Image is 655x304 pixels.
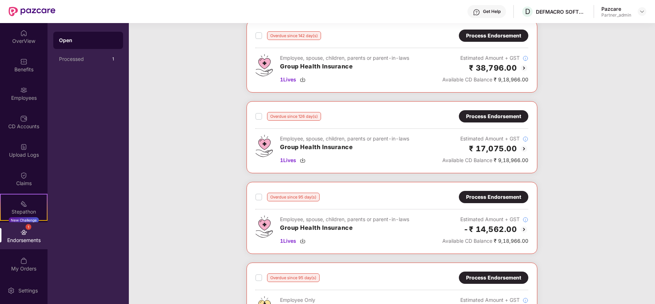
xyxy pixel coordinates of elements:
div: 1 [109,55,117,63]
h2: -₹ 14,562.00 [464,223,517,235]
div: Partner_admin [601,12,631,18]
img: svg+xml;base64,PHN2ZyBpZD0iRG93bmxvYWQtMzJ4MzIiIHhtbG5zPSJodHRwOi8vd3d3LnczLm9yZy8yMDAwL3N2ZyIgd2... [300,157,306,163]
div: Estimated Amount + GST [442,135,528,143]
div: ₹ 9,18,966.00 [442,76,528,84]
div: Employee, spouse, children, parents or parent-in-laws [280,135,409,143]
img: svg+xml;base64,PHN2ZyB4bWxucz0iaHR0cDovL3d3dy53My5vcmcvMjAwMC9zdmciIHdpZHRoPSIyMSIgaGVpZ2h0PSIyMC... [20,200,27,207]
div: Process Endorsement [466,112,521,120]
div: Estimated Amount + GST [460,296,528,304]
h3: Group Health Insurance [280,223,409,233]
div: Overdue since 95 day(s) [267,273,320,282]
div: Open [59,37,117,44]
div: Employee, spouse, children, parents or parent-in-laws [280,215,409,223]
div: Pazcare [601,5,631,12]
img: svg+xml;base64,PHN2ZyBpZD0iQ0RfQWNjb3VudHMiIGRhdGEtbmFtZT0iQ0QgQWNjb3VudHMiIHhtbG5zPSJodHRwOi8vd3... [20,115,27,122]
img: svg+xml;base64,PHN2ZyBpZD0iRW1wbG95ZWVzIiB4bWxucz0iaHR0cDovL3d3dy53My5vcmcvMjAwMC9zdmciIHdpZHRoPS... [20,86,27,94]
img: svg+xml;base64,PHN2ZyBpZD0iRG93bmxvYWQtMzJ4MzIiIHhtbG5zPSJodHRwOi8vd3d3LnczLm9yZy8yMDAwL3N2ZyIgd2... [300,77,306,82]
div: DEFMACRO SOFTWARE PRIVATE LIMITED [536,8,586,15]
div: Estimated Amount + GST [442,215,528,223]
img: svg+xml;base64,PHN2ZyBpZD0iVXBsb2FkX0xvZ3MiIGRhdGEtbmFtZT0iVXBsb2FkIExvZ3MiIHhtbG5zPSJodHRwOi8vd3... [20,143,27,151]
div: Processed [59,56,109,62]
img: svg+xml;base64,PHN2ZyBpZD0iQmFjay0yMHgyMCIgeG1sbnM9Imh0dHA6Ly93d3cudzMub3JnLzIwMDAvc3ZnIiB3aWR0aD... [520,225,528,234]
div: Employee, spouse, children, parents or parent-in-laws [280,54,409,62]
img: svg+xml;base64,PHN2ZyBpZD0iQmFjay0yMHgyMCIgeG1sbnM9Imh0dHA6Ly93d3cudzMub3JnLzIwMDAvc3ZnIiB3aWR0aD... [520,144,528,153]
img: svg+xml;base64,PHN2ZyBpZD0iQmFjay0yMHgyMCIgeG1sbnM9Imh0dHA6Ly93d3cudzMub3JnLzIwMDAvc3ZnIiB3aWR0aD... [520,64,528,72]
div: Process Endorsement [466,193,521,201]
div: Overdue since 95 day(s) [267,193,320,201]
div: Employee Only [280,296,346,304]
div: New Challenge [9,217,39,223]
img: svg+xml;base64,PHN2ZyBpZD0iSG9tZSIgeG1sbnM9Imh0dHA6Ly93d3cudzMub3JnLzIwMDAvc3ZnIiB3aWR0aD0iMjAiIG... [20,30,27,37]
img: svg+xml;base64,PHN2ZyBpZD0iTXlfT3JkZXJzIiBkYXRhLW5hbWU9Ik15IE9yZGVycyIgeG1sbnM9Imh0dHA6Ly93d3cudz... [20,257,27,264]
img: svg+xml;base64,PHN2ZyBpZD0iU2V0dGluZy0yMHgyMCIgeG1sbnM9Imh0dHA6Ly93d3cudzMub3JnLzIwMDAvc3ZnIiB3aW... [8,287,15,294]
img: svg+xml;base64,PHN2ZyBpZD0iSW5mb18tXzMyeDMyIiBkYXRhLW5hbWU9IkluZm8gLSAzMngzMiIgeG1sbnM9Imh0dHA6Ly... [523,298,528,303]
span: D [525,7,530,16]
img: New Pazcare Logo [9,7,55,16]
div: 1 [26,224,31,230]
img: svg+xml;base64,PHN2ZyBpZD0iSW5mb18tXzMyeDMyIiBkYXRhLW5hbWU9IkluZm8gLSAzMngzMiIgeG1sbnM9Imh0dHA6Ly... [523,136,528,142]
span: 1 Lives [280,237,296,245]
h3: Group Health Insurance [280,62,409,71]
div: ₹ 9,18,966.00 [442,237,528,245]
div: Process Endorsement [466,32,521,40]
span: Available CD Balance [442,157,492,163]
span: 1 Lives [280,156,296,164]
div: Overdue since 142 day(s) [267,31,321,40]
div: Overdue since 126 day(s) [267,112,321,121]
img: svg+xml;base64,PHN2ZyBpZD0iSW5mb18tXzMyeDMyIiBkYXRhLW5hbWU9IkluZm8gLSAzMngzMiIgeG1sbnM9Imh0dHA6Ly... [523,55,528,61]
h3: Group Health Insurance [280,143,409,152]
div: ₹ 9,18,966.00 [442,156,528,164]
img: svg+xml;base64,PHN2ZyB4bWxucz0iaHR0cDovL3d3dy53My5vcmcvMjAwMC9zdmciIHdpZHRoPSI0Ny43MTQiIGhlaWdodD... [256,54,273,76]
span: Available CD Balance [442,238,492,244]
img: svg+xml;base64,PHN2ZyB4bWxucz0iaHR0cDovL3d3dy53My5vcmcvMjAwMC9zdmciIHdpZHRoPSI0Ny43MTQiIGhlaWdodD... [256,215,273,238]
div: Process Endorsement [466,274,521,282]
img: svg+xml;base64,PHN2ZyBpZD0iRW5kb3JzZW1lbnRzIiB4bWxucz0iaHR0cDovL3d3dy53My5vcmcvMjAwMC9zdmciIHdpZH... [20,229,27,236]
img: svg+xml;base64,PHN2ZyBpZD0iRG93bmxvYWQtMzJ4MzIiIHhtbG5zPSJodHRwOi8vd3d3LnczLm9yZy8yMDAwL3N2ZyIgd2... [300,238,306,244]
div: Settings [16,287,40,294]
span: 1 Lives [280,76,296,84]
img: svg+xml;base64,PHN2ZyBpZD0iSGVscC0zMngzMiIgeG1sbnM9Imh0dHA6Ly93d3cudzMub3JnLzIwMDAvc3ZnIiB3aWR0aD... [473,9,480,16]
div: Get Help [483,9,501,14]
img: svg+xml;base64,PHN2ZyBpZD0iQmVuZWZpdHMiIHhtbG5zPSJodHRwOi8vd3d3LnczLm9yZy8yMDAwL3N2ZyIgd2lkdGg9Ij... [20,58,27,65]
div: Stepathon [1,208,47,215]
h2: ₹ 38,796.00 [469,62,517,74]
h2: ₹ 17,075.00 [469,143,517,155]
img: svg+xml;base64,PHN2ZyB4bWxucz0iaHR0cDovL3d3dy53My5vcmcvMjAwMC9zdmciIHdpZHRoPSI0Ny43MTQiIGhlaWdodD... [256,135,273,157]
img: svg+xml;base64,PHN2ZyBpZD0iRHJvcGRvd24tMzJ4MzIiIHhtbG5zPSJodHRwOi8vd3d3LnczLm9yZy8yMDAwL3N2ZyIgd2... [639,9,645,14]
div: Estimated Amount + GST [442,54,528,62]
img: svg+xml;base64,PHN2ZyBpZD0iQ2xhaW0iIHhtbG5zPSJodHRwOi8vd3d3LnczLm9yZy8yMDAwL3N2ZyIgd2lkdGg9IjIwIi... [20,172,27,179]
img: svg+xml;base64,PHN2ZyBpZD0iSW5mb18tXzMyeDMyIiBkYXRhLW5hbWU9IkluZm8gLSAzMngzMiIgeG1sbnM9Imh0dHA6Ly... [523,217,528,223]
span: Available CD Balance [442,76,492,82]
